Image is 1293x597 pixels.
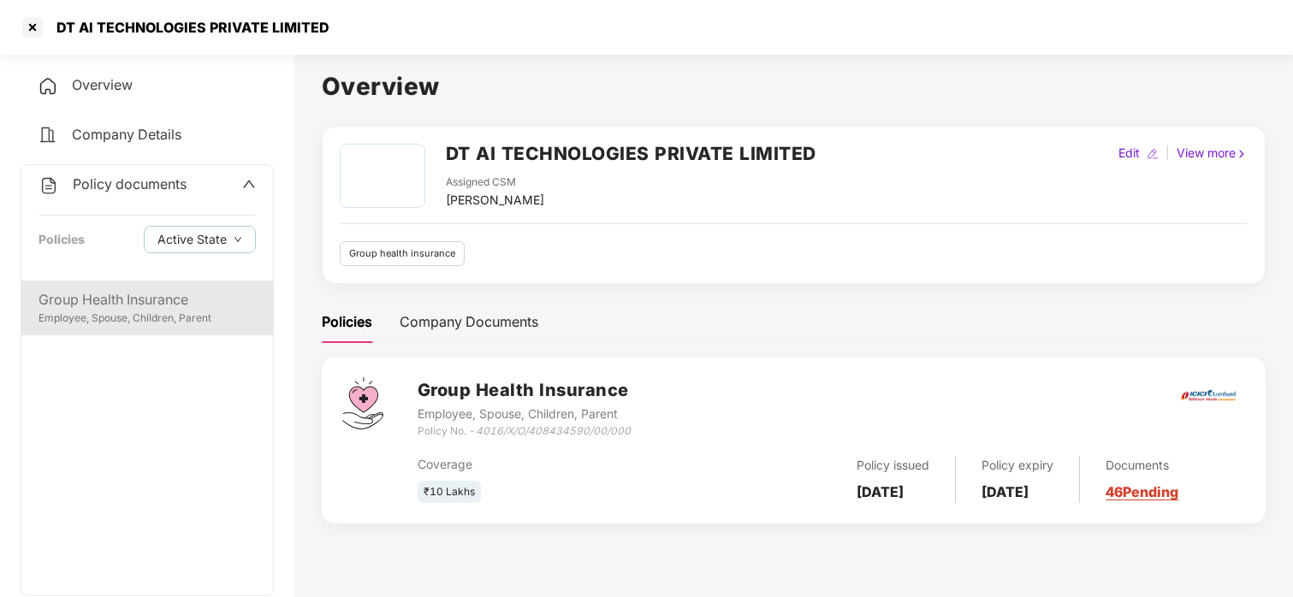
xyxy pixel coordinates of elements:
[418,481,481,504] div: ₹10 Lakhs
[1106,456,1178,475] div: Documents
[418,423,631,440] div: Policy No. -
[340,241,465,266] div: Group health insurance
[1147,148,1159,160] img: editIcon
[39,310,256,327] div: Employee, Spouse, Children, Parent
[418,455,693,474] div: Coverage
[72,126,181,143] span: Company Details
[446,139,816,168] h2: DT AI TECHNOLOGIES PRIVATE LIMITED
[39,175,59,196] img: svg+xml;base64,PHN2ZyB4bWxucz0iaHR0cDovL3d3dy53My5vcmcvMjAwMC9zdmciIHdpZHRoPSIyNCIgaGVpZ2h0PSIyNC...
[1236,148,1248,160] img: rightIcon
[982,456,1053,475] div: Policy expiry
[476,424,631,437] i: 4016/X/O/408434590/00/000
[857,483,904,500] b: [DATE]
[322,311,372,333] div: Policies
[46,19,329,36] div: DT AI TECHNOLOGIES PRIVATE LIMITED
[234,235,242,245] span: down
[1115,144,1143,163] div: Edit
[242,177,256,191] span: up
[857,456,929,475] div: Policy issued
[144,226,256,253] button: Active Statedown
[1162,144,1173,163] div: |
[446,174,544,191] div: Assigned CSM
[157,230,227,249] span: Active State
[342,377,383,429] img: svg+xml;base64,PHN2ZyB4bWxucz0iaHR0cDovL3d3dy53My5vcmcvMjAwMC9zdmciIHdpZHRoPSI0Ny43MTQiIGhlaWdodD...
[1106,483,1178,500] a: 46 Pending
[39,289,256,310] div: Group Health Insurance
[400,311,538,333] div: Company Documents
[39,230,85,249] div: Policies
[1177,385,1239,406] img: icici.png
[38,76,58,97] img: svg+xml;base64,PHN2ZyB4bWxucz0iaHR0cDovL3d3dy53My5vcmcvMjAwMC9zdmciIHdpZHRoPSIyNCIgaGVpZ2h0PSIyNC...
[72,76,133,93] span: Overview
[418,377,631,404] h3: Group Health Insurance
[322,68,1266,105] h1: Overview
[982,483,1029,500] b: [DATE]
[1173,144,1251,163] div: View more
[73,175,187,192] span: Policy documents
[446,191,544,210] div: [PERSON_NAME]
[38,125,58,145] img: svg+xml;base64,PHN2ZyB4bWxucz0iaHR0cDovL3d3dy53My5vcmcvMjAwMC9zdmciIHdpZHRoPSIyNCIgaGVpZ2h0PSIyNC...
[418,405,631,423] div: Employee, Spouse, Children, Parent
